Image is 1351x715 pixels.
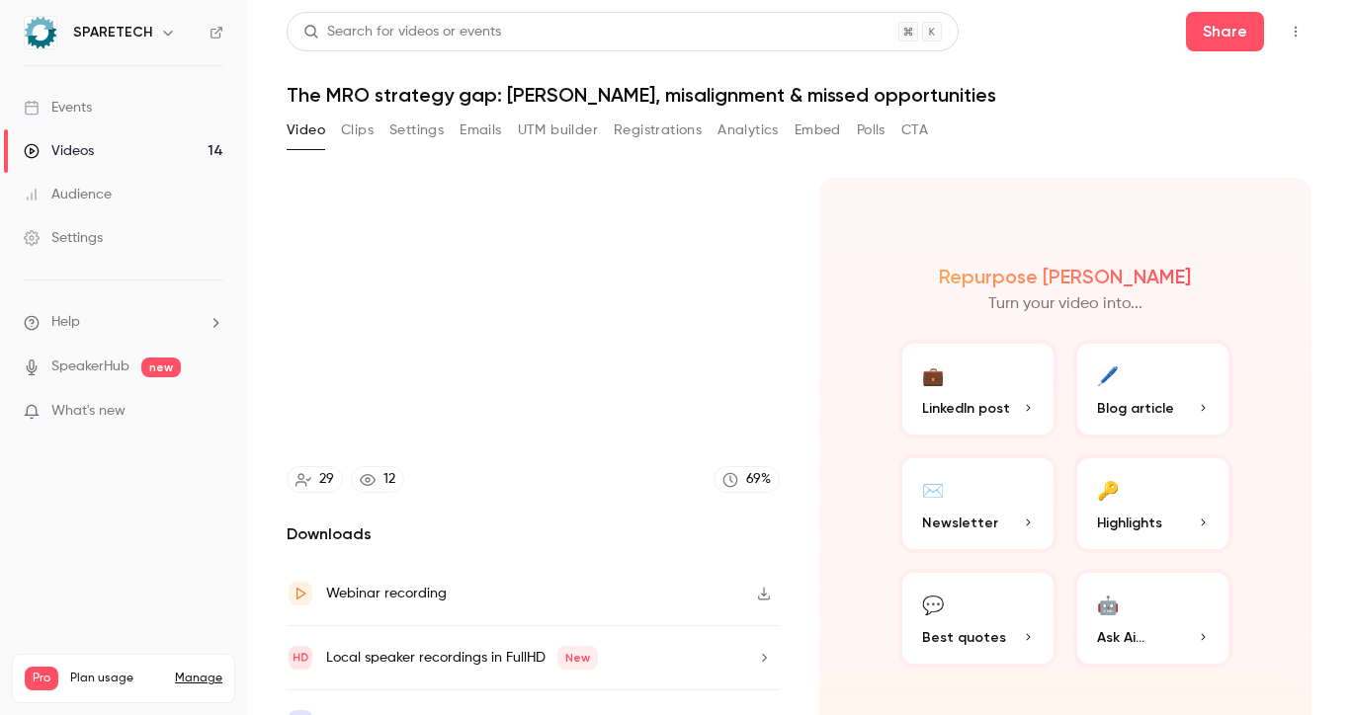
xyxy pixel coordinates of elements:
[200,403,223,421] iframe: Noticeable Trigger
[24,228,103,248] div: Settings
[1097,513,1162,533] span: Highlights
[1097,589,1119,619] div: 🤖
[25,667,58,690] span: Pro
[51,357,129,377] a: SpeakerHub
[922,589,944,619] div: 💬
[718,115,779,146] button: Analytics
[287,522,780,546] h2: Downloads
[922,474,944,505] div: ✉️
[898,340,1057,438] button: 💼LinkedIn post
[714,466,780,493] a: 69%
[557,646,598,670] span: New
[70,671,163,686] span: Plan usage
[51,401,126,422] span: What's new
[922,398,1010,419] span: LinkedIn post
[51,312,80,333] span: Help
[24,312,223,333] li: help-dropdown-opener
[1097,474,1119,505] div: 🔑
[922,513,998,533] span: Newsletter
[1280,16,1311,47] button: Top Bar Actions
[24,98,92,118] div: Events
[460,115,501,146] button: Emails
[319,469,334,490] div: 29
[383,469,395,490] div: 12
[614,115,702,146] button: Registrations
[898,454,1057,553] button: ✉️Newsletter
[341,115,374,146] button: Clips
[175,671,222,686] a: Manage
[24,141,94,161] div: Videos
[901,115,928,146] button: CTA
[1097,398,1174,419] span: Blog article
[1073,569,1232,668] button: 🤖Ask Ai...
[795,115,841,146] button: Embed
[141,357,181,377] span: new
[922,627,1006,648] span: Best quotes
[1097,627,1144,648] span: Ask Ai...
[24,185,112,204] div: Audience
[1097,359,1119,390] div: 🖊️
[857,115,886,146] button: Polls
[1073,340,1232,438] button: 🖊️Blog article
[303,22,501,42] div: Search for videos or events
[922,359,944,390] div: 💼
[25,17,56,48] img: SPARETECH
[898,569,1057,668] button: 💬Best quotes
[518,115,598,146] button: UTM builder
[988,292,1142,316] p: Turn your video into...
[326,646,598,670] div: Local speaker recordings in FullHD
[73,23,152,42] h6: SPARETECH
[287,466,343,493] a: 29
[1186,12,1264,51] button: Share
[351,466,404,493] a: 12
[746,469,771,490] div: 69 %
[939,265,1191,288] h2: Repurpose [PERSON_NAME]
[389,115,444,146] button: Settings
[326,582,447,605] div: Webinar recording
[1073,454,1232,553] button: 🔑Highlights
[287,83,1311,107] h1: The MRO strategy gap: [PERSON_NAME], misalignment & missed opportunities
[287,115,325,146] button: Video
